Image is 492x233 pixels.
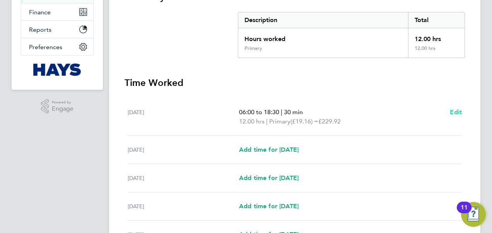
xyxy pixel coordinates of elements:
[128,202,239,211] div: [DATE]
[29,26,51,33] span: Reports
[461,207,468,218] div: 11
[244,45,262,51] div: Primary
[238,12,408,28] div: Description
[33,63,82,76] img: hays-logo-retina.png
[29,43,62,51] span: Preferences
[290,118,318,125] span: (£19.16) =
[239,202,299,210] span: Add time for [DATE]
[239,108,279,116] span: 06:00 to 18:30
[266,118,268,125] span: |
[21,63,94,76] a: Go to home page
[125,77,465,89] h3: Time Worked
[21,38,93,55] button: Preferences
[450,108,462,117] a: Edit
[408,12,465,28] div: Total
[239,174,299,182] span: Add time for [DATE]
[128,173,239,183] div: [DATE]
[239,145,299,154] a: Add time for [DATE]
[52,99,73,106] span: Powered by
[239,118,265,125] span: 12.00 hrs
[128,108,239,126] div: [DATE]
[318,118,341,125] span: £229.92
[461,202,486,227] button: Open Resource Center, 11 new notifications
[238,12,465,58] div: Summary
[238,28,408,45] div: Hours worked
[52,106,73,112] span: Engage
[29,9,51,16] span: Finance
[269,117,290,126] span: Primary
[408,45,465,58] div: 12.00 hrs
[21,3,93,21] button: Finance
[21,21,93,38] button: Reports
[408,28,465,45] div: 12.00 hrs
[284,108,303,116] span: 30 min
[239,146,299,153] span: Add time for [DATE]
[239,173,299,183] a: Add time for [DATE]
[128,145,239,154] div: [DATE]
[281,108,282,116] span: |
[239,202,299,211] a: Add time for [DATE]
[41,99,74,114] a: Powered byEngage
[450,108,462,116] span: Edit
